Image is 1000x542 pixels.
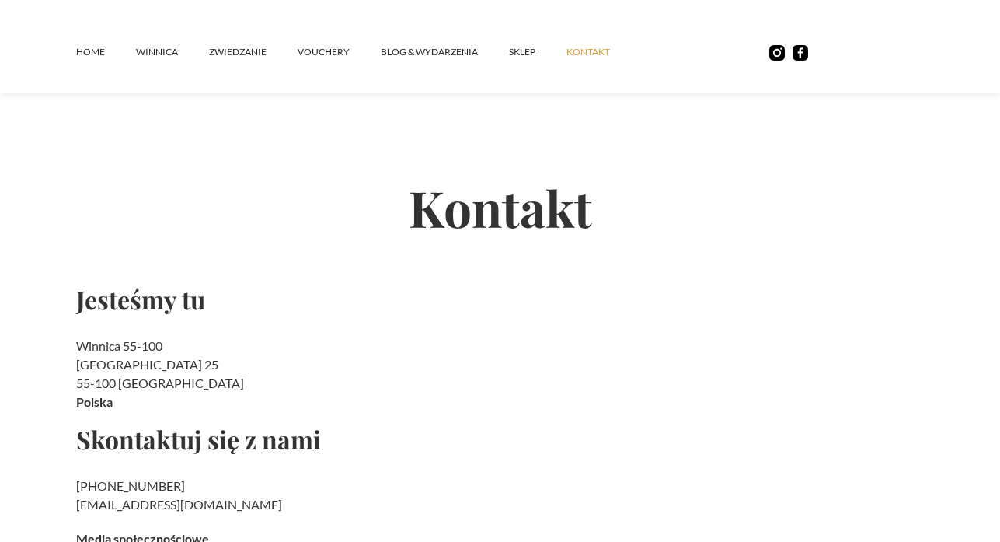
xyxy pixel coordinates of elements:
[566,29,641,75] a: kontakt
[209,29,298,75] a: ZWIEDZANIE
[76,287,434,312] h2: Jesteśmy tu
[381,29,509,75] a: Blog & Wydarzenia
[509,29,566,75] a: SKLEP
[76,29,136,75] a: Home
[298,29,381,75] a: vouchery
[76,128,925,287] h2: Kontakt
[136,29,209,75] a: winnica
[76,477,434,514] h2: ‍
[76,394,113,409] strong: Polska
[76,478,185,493] a: [PHONE_NUMBER]
[76,427,434,452] h2: Skontaktuj się z nami
[76,337,434,411] h2: Winnica 55-100 [GEOGRAPHIC_DATA] 25 55-100 [GEOGRAPHIC_DATA]
[76,497,282,512] a: [EMAIL_ADDRESS][DOMAIN_NAME]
